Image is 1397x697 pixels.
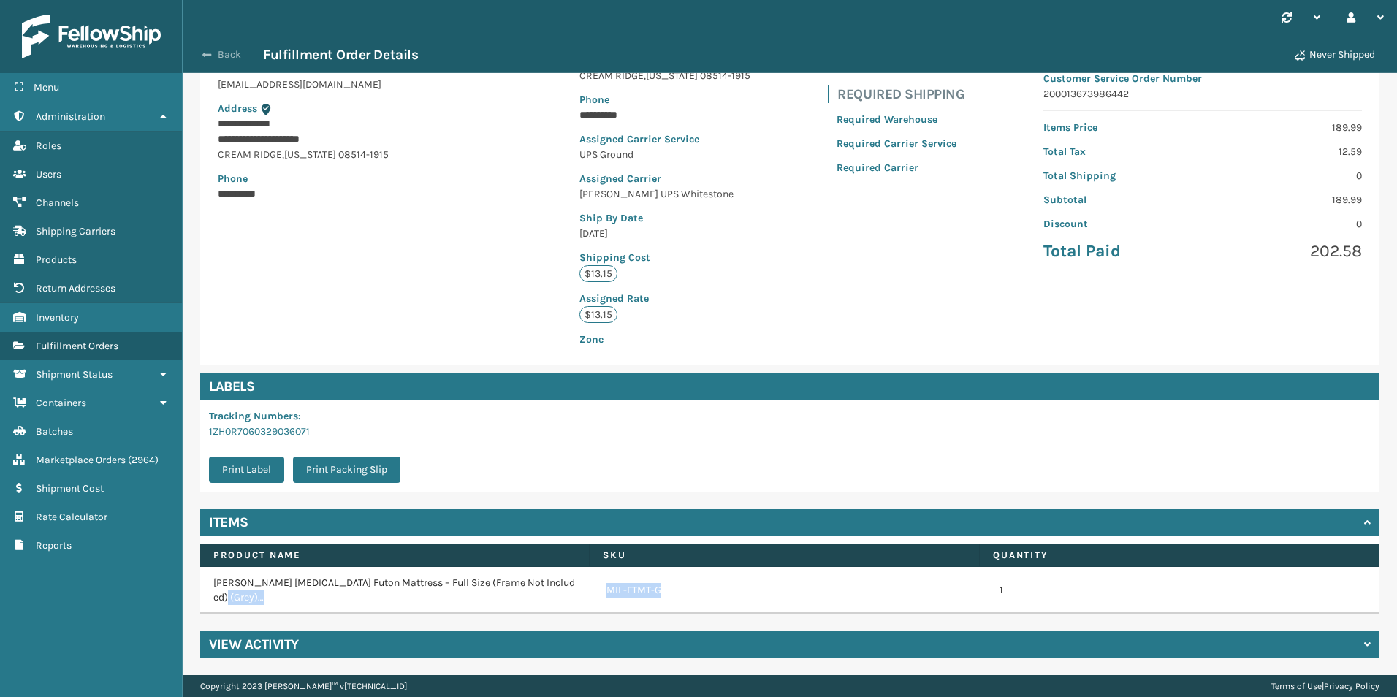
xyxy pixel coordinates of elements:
span: Channels [36,197,79,209]
p: Shipping Cost [579,250,750,265]
span: , [644,69,646,82]
p: Zone [579,332,750,347]
span: Address [218,102,257,115]
a: Privacy Policy [1324,681,1379,691]
i: Never Shipped [1295,50,1305,61]
span: Reports [36,539,72,552]
p: 12.59 [1211,144,1362,159]
p: Customer Service Order Number [1043,71,1362,86]
span: , [282,148,284,161]
span: 08514-1915 [338,148,389,161]
p: Total Paid [1043,240,1194,262]
p: 202.58 [1211,240,1362,262]
span: Shipping Carriers [36,225,115,237]
span: Shipment Cost [36,482,104,495]
p: Discount [1043,216,1194,232]
span: CREAM RIDGE [579,69,644,82]
p: Total Tax [1043,144,1194,159]
h4: Items [209,514,248,531]
p: Subtotal [1043,192,1194,207]
div: | [1271,675,1379,697]
span: Containers [36,397,86,409]
span: Fulfillment Orders [36,340,118,352]
span: ( 2964 ) [128,454,159,466]
a: Terms of Use [1271,681,1322,691]
p: 189.99 [1211,192,1362,207]
span: Users [36,168,61,180]
p: Copyright 2023 [PERSON_NAME]™ v [TECHNICAL_ID] [200,675,407,697]
p: [PERSON_NAME] UPS Whitestone [579,186,750,202]
p: Ship By Date [579,210,750,226]
h4: Required Shipping [837,85,965,103]
span: 08514-1915 [700,69,750,82]
span: Return Addresses [36,282,115,294]
p: Assigned Carrier Service [579,132,750,147]
h4: Labels [200,373,1379,400]
p: Required Carrier Service [837,136,956,151]
p: 200013673986442 [1043,86,1362,102]
span: Menu [34,81,59,94]
p: $13.15 [579,306,617,323]
span: Products [36,254,77,266]
span: CREAM RIDGE [218,148,282,161]
label: SKU [603,549,965,562]
span: Batches [36,425,73,438]
span: Tracking Numbers : [209,410,301,422]
p: Items Price [1043,120,1194,135]
button: Back [196,48,263,61]
label: Quantity [993,549,1355,562]
button: Never Shipped [1286,40,1384,69]
button: Print Label [209,457,284,483]
span: Inventory [36,311,79,324]
img: logo [22,15,161,58]
h3: Fulfillment Order Details [263,46,418,64]
span: Roles [36,140,61,152]
p: 0 [1211,216,1362,232]
p: Assigned Rate [579,291,750,306]
p: $13.15 [579,265,617,282]
p: 189.99 [1211,120,1362,135]
p: Assigned Carrier [579,171,750,186]
td: 1 [986,567,1379,614]
span: Marketplace Orders [36,454,126,466]
span: Administration [36,110,105,123]
p: 0 [1211,168,1362,183]
p: [DATE] [579,226,750,241]
span: [US_STATE] [284,148,336,161]
p: Phone [579,92,750,107]
span: Rate Calculator [36,511,107,523]
label: Product Name [213,549,576,562]
h4: View Activity [209,636,299,653]
button: Print Packing Slip [293,457,400,483]
a: 1ZH0R7060329036071 [209,425,310,438]
span: [US_STATE] [646,69,698,82]
p: Required Carrier [837,160,956,175]
a: MIL-FTMT-G [606,583,661,598]
td: [PERSON_NAME] [MEDICAL_DATA] Futon Mattress – Full Size (Frame Not Included) (Grey)… [200,567,593,614]
p: Total Shipping [1043,168,1194,183]
p: [EMAIL_ADDRESS][DOMAIN_NAME] [218,77,493,92]
p: UPS Ground [579,147,750,162]
p: Required Warehouse [837,112,956,127]
p: Phone [218,171,493,186]
span: Shipment Status [36,368,113,381]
